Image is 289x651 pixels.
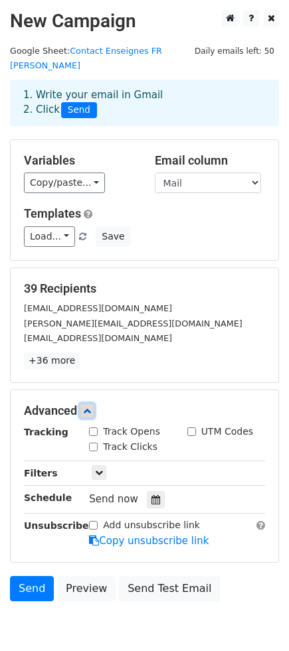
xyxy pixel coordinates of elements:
span: Send [61,102,97,118]
a: Daily emails left: 50 [190,46,279,56]
strong: Filters [24,468,58,478]
label: UTM Codes [201,425,253,439]
h5: 39 Recipients [24,281,265,296]
span: Send now [89,493,138,505]
span: Daily emails left: 50 [190,44,279,58]
label: Track Clicks [103,440,157,454]
a: Copy unsubscribe link [89,535,209,547]
h5: Email column [155,153,266,168]
strong: Unsubscribe [24,520,89,531]
h2: New Campaign [10,10,279,33]
a: Templates [24,206,81,220]
h5: Variables [24,153,135,168]
label: Add unsubscribe link [103,518,200,532]
h5: Advanced [24,403,265,418]
strong: Schedule [24,492,72,503]
a: Send [10,576,54,601]
small: [EMAIL_ADDRESS][DOMAIN_NAME] [24,303,172,313]
a: Contact Enseignes FR [PERSON_NAME] [10,46,162,71]
a: Copy/paste... [24,173,105,193]
label: Track Opens [103,425,160,439]
small: [EMAIL_ADDRESS][DOMAIN_NAME] [24,333,172,343]
div: Widget de chat [223,587,289,651]
a: +36 more [24,352,80,369]
a: Send Test Email [119,576,220,601]
small: Google Sheet: [10,46,162,71]
div: 1. Write your email in Gmail 2. Click [13,88,276,118]
a: Preview [57,576,116,601]
small: [PERSON_NAME][EMAIL_ADDRESS][DOMAIN_NAME] [24,319,242,328]
iframe: Chat Widget [223,587,289,651]
a: Load... [24,226,75,247]
button: Save [96,226,130,247]
strong: Tracking [24,427,68,437]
